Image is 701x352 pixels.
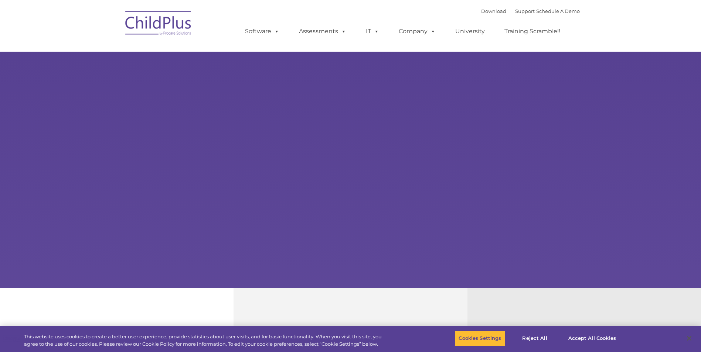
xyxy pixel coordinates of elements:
a: Download [481,8,506,14]
a: Schedule A Demo [536,8,580,14]
img: ChildPlus by Procare Solutions [122,6,195,43]
button: Accept All Cookies [564,331,620,346]
button: Close [681,330,697,346]
a: IT [358,24,387,39]
div: This website uses cookies to create a better user experience, provide statistics about user visit... [24,333,385,348]
a: Support [515,8,535,14]
button: Reject All [512,331,558,346]
a: Assessments [292,24,354,39]
font: | [481,8,580,14]
a: Software [238,24,287,39]
a: Training Scramble!! [497,24,568,39]
button: Cookies Settings [455,331,505,346]
a: University [448,24,492,39]
a: Company [391,24,443,39]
